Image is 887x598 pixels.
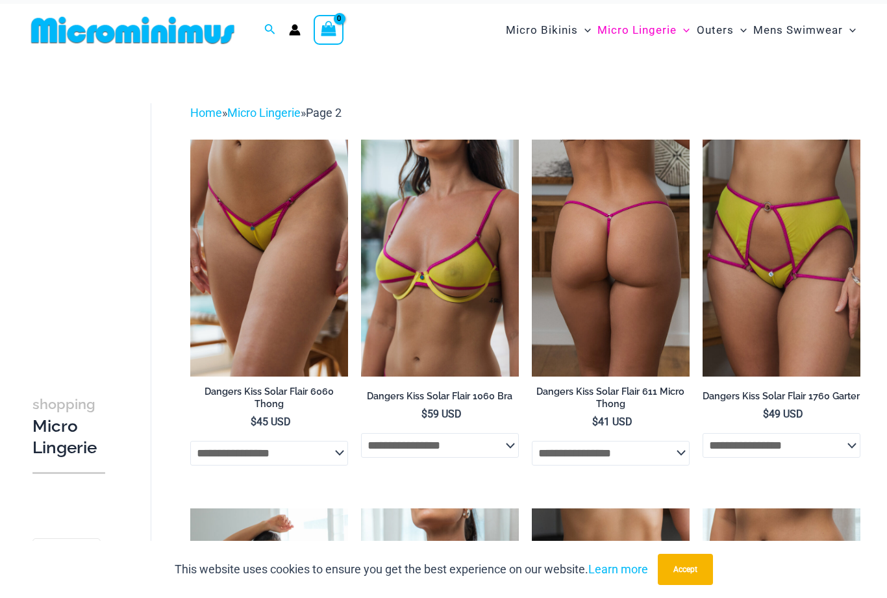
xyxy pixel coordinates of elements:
[421,408,462,420] bdi: 59 USD
[703,390,860,403] h2: Dangers Kiss Solar Flair 1760 Garter
[532,386,690,410] h2: Dangers Kiss Solar Flair 611 Micro Thong
[592,416,598,428] span: $
[289,24,301,36] a: Account icon link
[506,14,578,47] span: Micro Bikinis
[750,10,859,50] a: Mens SwimwearMenu ToggleMenu Toggle
[703,140,860,377] img: Dangers Kiss Solar Flair 6060 Thong 1760 Garter 03
[843,14,856,47] span: Menu Toggle
[734,14,747,47] span: Menu Toggle
[693,10,750,50] a: OutersMenu ToggleMenu Toggle
[594,10,693,50] a: Micro LingerieMenu ToggleMenu Toggle
[190,386,348,415] a: Dangers Kiss Solar Flair 6060 Thong
[251,416,291,428] bdi: 45 USD
[501,8,861,52] nav: Site Navigation
[421,408,427,420] span: $
[592,416,632,428] bdi: 41 USD
[251,416,256,428] span: $
[227,106,301,119] a: Micro Lingerie
[677,14,690,47] span: Menu Toggle
[190,140,348,377] img: Dangers Kiss Solar Flair 6060 Thong 01
[361,390,519,407] a: Dangers Kiss Solar Flair 1060 Bra
[753,14,843,47] span: Mens Swimwear
[361,390,519,403] h2: Dangers Kiss Solar Flair 1060 Bra
[190,140,348,377] a: Dangers Kiss Solar Flair 6060 Thong 01Dangers Kiss Solar Flair 6060 Thong 02Dangers Kiss Solar Fl...
[32,393,105,459] h3: Micro Lingerie
[763,408,769,420] span: $
[361,140,519,377] img: Dangers Kiss Solar Flair 1060 Bra 01
[532,140,690,377] img: Dangers Kiss Solar Flair 611 Micro 02
[26,16,240,45] img: MM SHOP LOGO FLAT
[175,560,648,579] p: This website uses cookies to ensure you get the best experience on our website.
[532,140,690,377] a: Dangers Kiss Solar Flair 611 Micro 01Dangers Kiss Solar Flair 611 Micro 02Dangers Kiss Solar Flai...
[190,386,348,410] h2: Dangers Kiss Solar Flair 6060 Thong
[32,396,95,412] span: shopping
[703,140,860,377] a: Dangers Kiss Solar Flair 6060 Thong 1760 Garter 03Dangers Kiss Solar Flair 6060 Thong 1760 Garter...
[658,554,713,585] button: Accept
[264,22,276,38] a: Search icon link
[190,106,222,119] a: Home
[532,386,690,415] a: Dangers Kiss Solar Flair 611 Micro Thong
[503,10,594,50] a: Micro BikinisMenu ToggleMenu Toggle
[578,14,591,47] span: Menu Toggle
[306,106,342,119] span: Page 2
[361,140,519,377] a: Dangers Kiss Solar Flair 1060 Bra 01Dangers Kiss Solar Flair 1060 Bra 02Dangers Kiss Solar Flair ...
[190,106,342,119] span: » »
[697,14,734,47] span: Outers
[763,408,803,420] bdi: 49 USD
[703,390,860,407] a: Dangers Kiss Solar Flair 1760 Garter
[597,14,677,47] span: Micro Lingerie
[32,93,149,353] iframe: TrustedSite Certified
[588,562,648,576] a: Learn more
[314,15,344,45] a: View Shopping Cart, empty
